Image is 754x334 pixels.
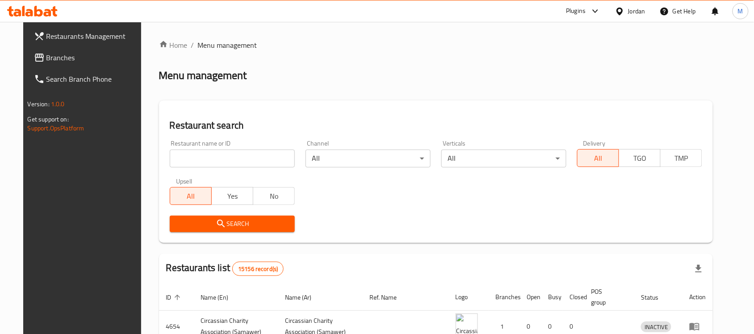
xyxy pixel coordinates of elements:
input: Search for restaurant name or ID.. [170,150,295,167]
th: Closed [563,284,584,311]
th: Logo [448,284,489,311]
div: All [441,150,566,167]
span: 15156 record(s) [233,265,283,273]
span: 1.0.0 [51,98,65,110]
div: Jordan [628,6,645,16]
span: ID [166,292,183,303]
button: All [170,187,212,205]
button: Search [170,216,295,232]
span: Version: [28,98,50,110]
div: Export file [688,258,709,280]
span: Status [641,292,670,303]
a: Home [159,40,188,50]
th: Action [682,284,713,311]
h2: Restaurant search [170,119,703,132]
h2: Menu management [159,68,247,83]
label: Upsell [176,178,193,184]
span: INACTIVE [641,322,671,332]
span: No [257,190,291,203]
button: Yes [211,187,253,205]
div: Plugins [566,6,586,17]
span: Yes [215,190,250,203]
span: TMP [664,152,699,165]
li: / [191,40,194,50]
div: Menu [689,321,706,332]
th: Busy [541,284,563,311]
a: Support.OpsPlatform [28,122,84,134]
span: Restaurants Management [46,31,142,42]
span: Name (Ar) [285,292,323,303]
th: Open [520,284,541,311]
span: Ref. Name [369,292,408,303]
button: No [253,187,295,205]
span: All [581,152,616,165]
span: Menu management [198,40,257,50]
span: Search Branch Phone [46,74,142,84]
nav: breadcrumb [159,40,713,50]
span: M [738,6,743,16]
th: Branches [489,284,520,311]
button: All [577,149,619,167]
label: Delivery [583,140,606,146]
span: Branches [46,52,142,63]
h2: Restaurants list [166,261,284,276]
span: Get support on: [28,113,69,125]
button: TGO [619,149,661,167]
div: All [306,150,431,167]
span: Name (En) [201,292,240,303]
a: Search Branch Phone [27,68,149,90]
button: TMP [660,149,702,167]
span: Search [177,218,288,230]
a: Branches [27,47,149,68]
span: TGO [623,152,657,165]
div: Total records count [232,262,284,276]
a: Restaurants Management [27,25,149,47]
span: All [174,190,208,203]
div: INACTIVE [641,321,671,332]
span: POS group [591,286,624,308]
